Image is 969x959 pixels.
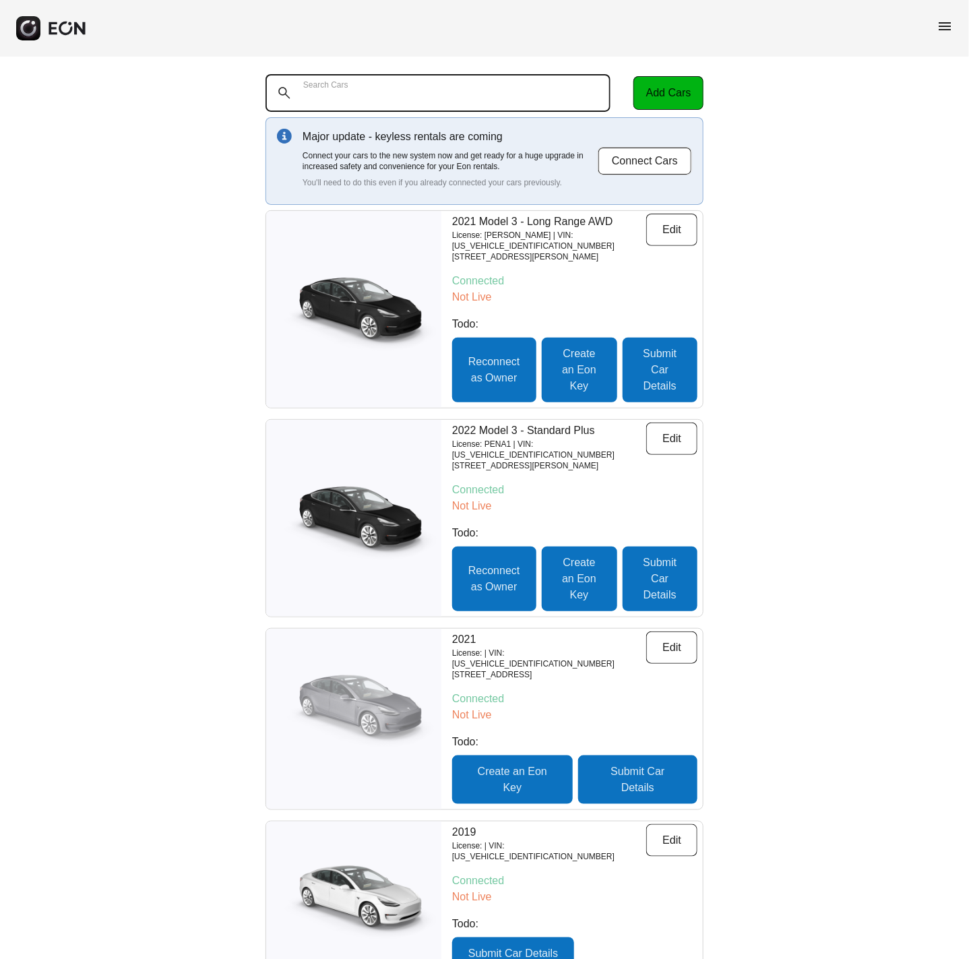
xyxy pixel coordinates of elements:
p: License: PENA1 | VIN: [US_VEHICLE_IDENTIFICATION_NUMBER] [452,439,646,460]
p: 2022 Model 3 - Standard Plus [452,423,646,439]
p: You'll need to do this even if you already connected your cars previously. [303,177,598,188]
p: Not Live [452,498,697,514]
p: 2019 [452,824,646,840]
p: Major update - keyless rentals are coming [303,129,598,145]
img: car [266,266,441,353]
p: Connected [452,273,697,289]
button: Add Cars [633,76,704,110]
img: car [266,855,441,942]
label: Search Cars [303,80,348,90]
button: Edit [646,214,697,246]
button: Submit Car Details [623,338,697,402]
p: License: [PERSON_NAME] | VIN: [US_VEHICLE_IDENTIFICATION_NUMBER] [452,230,646,251]
span: menu [937,18,953,34]
img: info [277,129,292,144]
button: Connect Cars [598,147,692,175]
p: Not Live [452,707,697,723]
button: Create an Eon Key [542,547,617,611]
p: [STREET_ADDRESS][PERSON_NAME] [452,251,646,262]
button: Reconnect as Owner [452,338,536,402]
p: Todo: [452,525,697,541]
button: Edit [646,631,697,664]
p: Connected [452,482,697,498]
p: Connected [452,873,697,889]
p: Todo: [452,916,697,932]
button: Edit [646,824,697,857]
p: Todo: [452,316,697,332]
button: Create an Eon Key [542,338,617,402]
button: Create an Eon Key [452,755,573,804]
button: Edit [646,423,697,455]
p: License: | VIN: [US_VEHICLE_IDENTIFICATION_NUMBER] [452,648,646,669]
img: car [266,474,441,562]
p: 2021 [452,631,646,648]
p: Connected [452,691,697,707]
p: [STREET_ADDRESS][PERSON_NAME] [452,460,646,471]
p: License: | VIN: [US_VEHICLE_IDENTIFICATION_NUMBER] [452,840,646,862]
p: Not Live [452,889,697,905]
p: [STREET_ADDRESS] [452,669,646,680]
p: Todo: [452,734,697,750]
img: car [266,675,441,763]
p: Not Live [452,289,697,305]
p: 2021 Model 3 - Long Range AWD [452,214,646,230]
button: Submit Car Details [578,755,697,804]
button: Submit Car Details [623,547,697,611]
p: Connect your cars to the new system now and get ready for a huge upgrade in increased safety and ... [303,150,598,172]
button: Reconnect as Owner [452,547,536,611]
